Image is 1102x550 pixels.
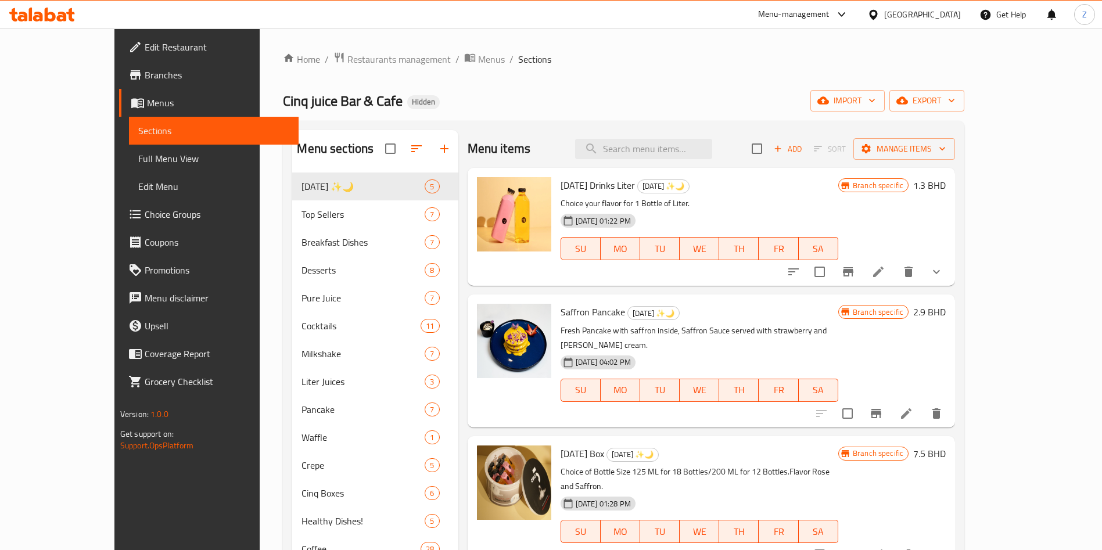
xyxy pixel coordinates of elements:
[292,368,458,396] div: Liter Juices3
[835,401,860,426] span: Select to update
[913,445,946,462] h6: 7.5 BHD
[605,382,636,398] span: MO
[803,382,834,398] span: SA
[780,258,807,286] button: sort-choices
[803,240,834,257] span: SA
[848,448,908,459] span: Branch specific
[301,458,425,472] span: Crepe
[566,382,596,398] span: SU
[425,179,439,193] div: items
[120,426,174,441] span: Get support on:
[719,237,759,260] button: TH
[759,237,798,260] button: FR
[680,237,719,260] button: WE
[421,321,439,332] span: 11
[301,179,425,193] span: [DATE] ✨🌙
[627,306,680,320] div: Ramadan ✨🌙
[763,240,794,257] span: FR
[605,240,636,257] span: MO
[637,179,690,193] div: Ramadan ✨🌙
[769,140,806,158] button: Add
[684,382,715,398] span: WE
[899,407,913,420] a: Edit menu item
[455,52,460,66] li: /
[425,514,439,528] div: items
[145,207,289,221] span: Choice Groups
[913,304,946,320] h6: 2.9 BHD
[759,520,798,543] button: FR
[724,240,754,257] span: TH
[301,235,425,249] span: Breakfast Dishes
[292,312,458,340] div: Cocktails11
[601,379,640,402] button: MO
[606,448,659,462] div: Ramadan ✨🌙
[889,90,964,112] button: export
[150,407,168,422] span: 1.0.0
[680,379,719,402] button: WE
[477,304,551,378] img: Saffron Pancake
[297,140,374,157] h2: Menu sections
[1082,8,1087,21] span: Z
[301,402,425,416] div: Pancake
[607,448,658,461] span: [DATE] ✨🌙
[145,291,289,305] span: Menu disclaimer
[862,400,890,427] button: Branch-specific-item
[129,172,299,200] a: Edit Menu
[719,379,759,402] button: TH
[425,181,439,192] span: 5
[425,235,439,249] div: items
[301,207,425,221] span: Top Sellers
[763,523,794,540] span: FR
[477,177,551,251] img: Ramadan Drinks Liter
[638,179,689,193] span: [DATE] ✨🌙
[425,237,439,248] span: 7
[292,200,458,228] div: Top Sellers7
[640,379,680,402] button: TU
[425,516,439,527] span: 5
[301,514,425,528] span: Healthy Dishes!
[119,340,299,368] a: Coverage Report
[425,488,439,499] span: 6
[145,319,289,333] span: Upsell
[853,138,955,160] button: Manage items
[138,124,289,138] span: Sections
[145,68,289,82] span: Branches
[640,237,680,260] button: TU
[799,379,838,402] button: SA
[283,88,403,114] span: Cinq juice Bar & Cafe
[561,196,838,211] p: Choice your flavor for 1 Bottle of Liter.
[561,303,625,321] span: Saffron Pancake
[129,145,299,172] a: Full Menu View
[571,498,636,509] span: [DATE] 01:28 PM
[561,379,601,402] button: SU
[464,52,505,67] a: Menus
[640,520,680,543] button: TU
[425,291,439,305] div: items
[724,523,754,540] span: TH
[425,486,439,500] div: items
[292,507,458,535] div: Healthy Dishes!5
[884,8,961,21] div: [GEOGRAPHIC_DATA]
[758,8,830,21] div: Menu-management
[566,523,596,540] span: SU
[763,382,794,398] span: FR
[138,179,289,193] span: Edit Menu
[848,307,908,318] span: Branch specific
[680,520,719,543] button: WE
[292,451,458,479] div: Crepe5
[806,140,853,158] span: Select section first
[292,172,458,200] div: [DATE] ✨🌙5
[425,347,439,361] div: items
[301,263,425,277] span: Desserts
[119,89,299,117] a: Menus
[601,520,640,543] button: MO
[333,52,451,67] a: Restaurants management
[425,265,439,276] span: 8
[745,136,769,161] span: Select section
[301,375,425,389] div: Liter Juices
[120,407,149,422] span: Version:
[425,209,439,220] span: 7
